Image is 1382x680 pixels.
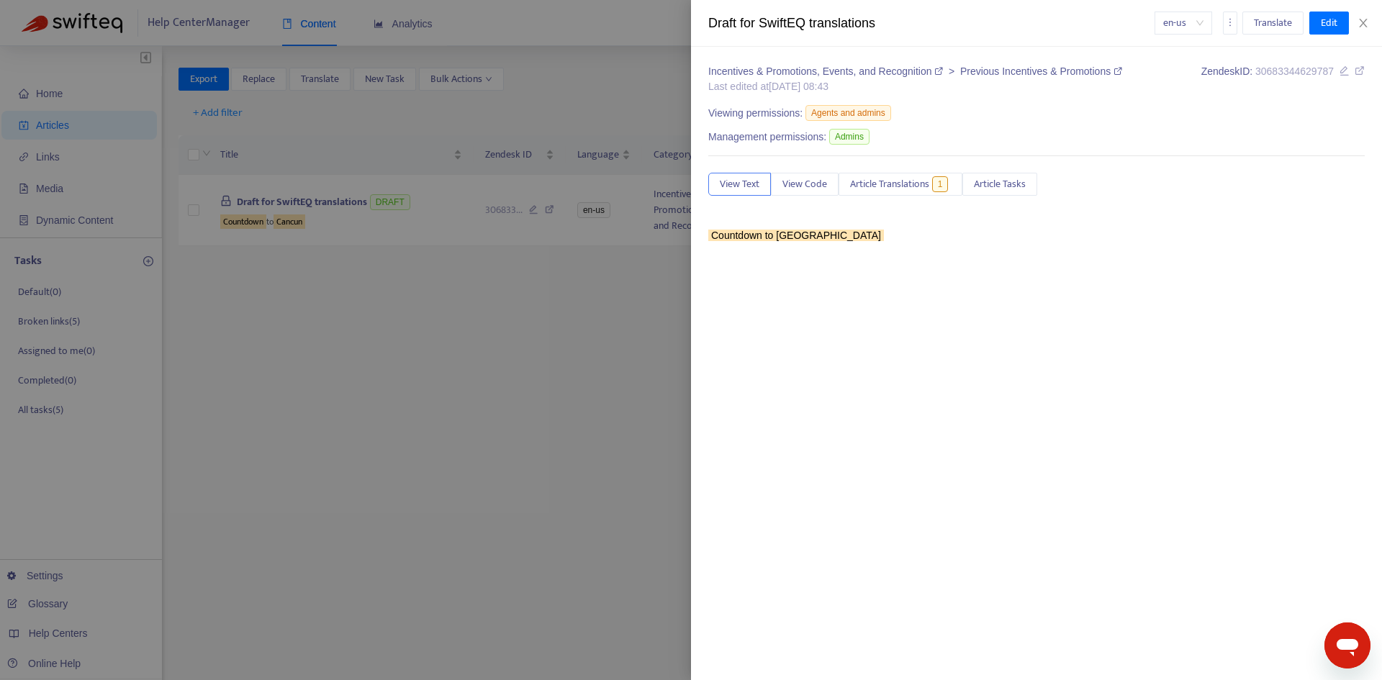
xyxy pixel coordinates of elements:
[850,176,929,192] span: Article Translations
[1163,12,1203,34] span: en-us
[829,129,870,145] span: Admins
[708,173,771,196] button: View Text
[1242,12,1304,35] button: Translate
[1353,17,1373,30] button: Close
[771,173,839,196] button: View Code
[932,176,949,192] span: 1
[782,176,827,192] span: View Code
[1223,12,1237,35] button: more
[708,64,1122,79] div: >
[1321,15,1337,31] span: Edit
[708,130,826,145] span: Management permissions:
[708,79,1122,94] div: Last edited at [DATE] 08:43
[708,65,946,77] a: Incentives & Promotions, Events, and Recognition
[1255,65,1334,77] span: 30683344629787
[1358,17,1369,29] span: close
[960,65,1122,77] a: Previous Incentives & Promotions
[1225,17,1235,27] span: more
[962,173,1037,196] button: Article Tasks
[839,173,962,196] button: Article Translations1
[708,14,1155,33] div: Draft for SwiftEQ translations
[708,230,884,241] sqkw: Countdown to [GEOGRAPHIC_DATA]
[1254,15,1292,31] span: Translate
[1201,64,1365,94] div: Zendesk ID:
[1324,622,1370,668] iframe: Button to launch messaging window
[974,176,1026,192] span: Article Tasks
[805,105,891,121] span: Agents and admins
[720,176,759,192] span: View Text
[1309,12,1349,35] button: Edit
[708,106,803,121] span: Viewing permissions:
